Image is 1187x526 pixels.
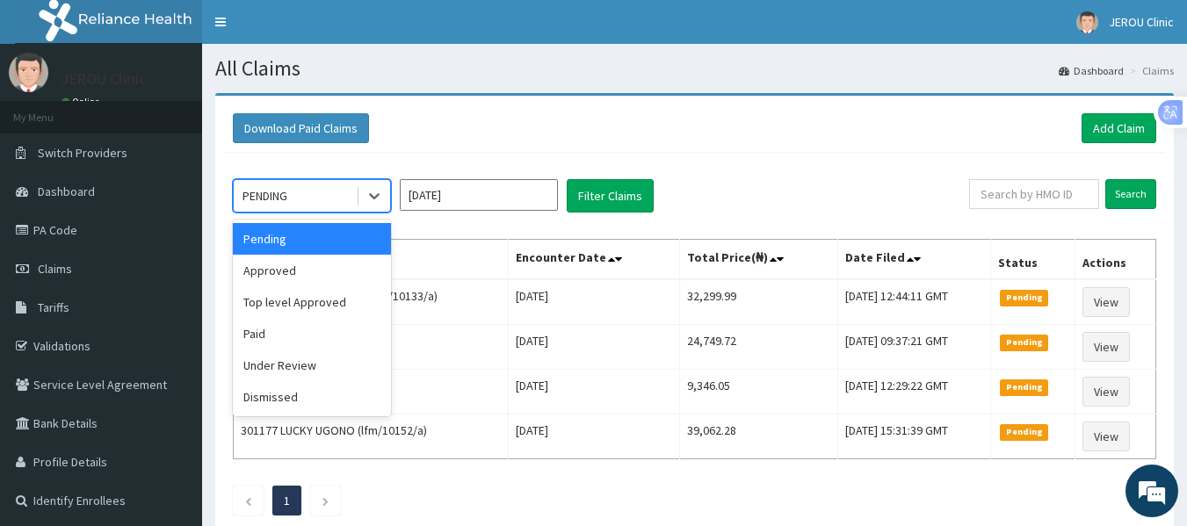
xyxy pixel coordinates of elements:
input: Search by HMO ID [969,179,1099,209]
span: JEROU Clinic [1109,14,1174,30]
input: Select Month and Year [400,179,558,211]
button: Download Paid Claims [233,113,369,143]
span: Tariffs [38,299,69,315]
a: View [1082,422,1130,451]
td: 24,749.72 [679,325,837,370]
span: Claims [38,261,72,277]
div: PENDING [242,187,287,205]
span: Pending [1000,379,1048,395]
td: 301177 LUCKY UGONO (lfm/10152/a) [234,414,509,459]
a: Page 1 is your current page [284,493,290,508]
th: Date Filed [838,240,991,280]
td: [DATE] 15:31:39 GMT [838,414,991,459]
a: View [1082,332,1130,362]
p: JEROU Clinic [62,71,147,87]
li: Claims [1125,63,1174,78]
div: Paid [233,318,391,349]
th: Encounter Date [508,240,679,280]
th: Status [991,240,1075,280]
div: Dismissed [233,381,391,413]
td: [DATE] [508,279,679,325]
span: Pending [1000,424,1048,440]
td: [DATE] 12:44:11 GMT [838,279,991,325]
td: 9,346.05 [679,370,837,414]
td: [DATE] 09:37:21 GMT [838,325,991,370]
td: [DATE] [508,414,679,459]
span: Pending [1000,290,1048,306]
a: Dashboard [1059,63,1124,78]
a: Add Claim [1082,113,1156,143]
a: View [1082,287,1130,317]
td: [DATE] [508,325,679,370]
th: Actions [1075,240,1155,280]
h1: All Claims [215,57,1174,80]
th: Total Price(₦) [679,240,837,280]
td: [DATE] 12:29:22 GMT [838,370,991,414]
div: Pending [233,223,391,255]
img: User Image [1076,11,1098,33]
a: View [1082,377,1130,407]
td: [DATE] [508,370,679,414]
a: Next page [322,493,329,508]
div: Top level Approved [233,286,391,318]
a: Online [62,96,104,108]
div: Approved [233,255,391,286]
input: Search [1105,179,1156,209]
span: Pending [1000,335,1048,350]
a: Previous page [244,493,252,508]
button: Filter Claims [567,179,654,213]
td: 39,062.28 [679,414,837,459]
div: Under Review [233,349,391,381]
span: Switch Providers [38,145,127,161]
img: User Image [9,53,48,92]
td: 32,299.99 [679,279,837,325]
span: Dashboard [38,184,95,199]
